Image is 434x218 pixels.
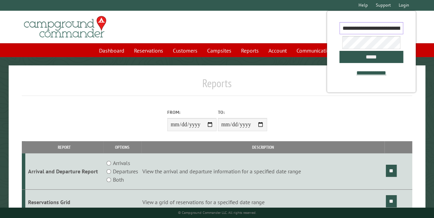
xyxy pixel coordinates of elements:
[25,153,104,190] td: Arrival and Departure Report
[113,159,130,167] label: Arrivals
[22,13,108,40] img: Campground Commander
[178,210,256,215] small: © Campground Commander LLC. All rights reserved.
[167,109,216,116] label: From:
[95,44,129,57] a: Dashboard
[141,141,385,153] th: Description
[113,167,138,175] label: Departures
[25,141,104,153] th: Report
[141,153,385,190] td: View the arrival and departure information for a specified date range
[218,109,267,116] label: To:
[264,44,291,57] a: Account
[22,76,413,96] h1: Reports
[130,44,167,57] a: Reservations
[25,190,104,215] td: Reservations Grid
[169,44,202,57] a: Customers
[103,141,141,153] th: Options
[292,44,339,57] a: Communications
[237,44,263,57] a: Reports
[203,44,236,57] a: Campsites
[113,175,124,184] label: Both
[141,190,385,215] td: View a grid of reservations for a specified date range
